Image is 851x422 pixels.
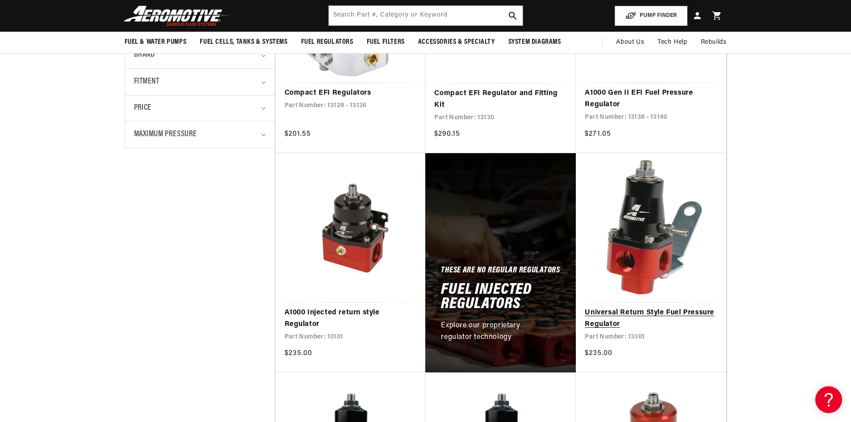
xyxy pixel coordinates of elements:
a: Universal Return Style Fuel Pressure Regulator [585,307,717,330]
summary: Price [134,96,266,121]
button: PUMP FINDER [615,6,688,26]
summary: Fuel & Water Pumps [118,32,193,53]
button: search button [503,6,523,25]
img: Aeromotive [121,5,233,26]
a: Compact EFI Regulator and Fitting Kit [434,88,567,111]
span: Fuel Regulators [301,38,353,47]
summary: System Diagrams [502,32,568,53]
p: Explore our proprietary regulator technology [441,320,550,343]
span: Rebuilds [701,38,727,47]
span: Accessories & Specialty [418,38,495,47]
a: A1000 Injected return style Regulator [285,307,417,330]
span: Price [134,102,151,114]
summary: Fuel Cells, Tanks & Systems [193,32,294,53]
summary: Fuel Filters [360,32,411,53]
a: Compact EFI Regulators [285,88,417,99]
span: Tech Help [658,38,687,47]
span: About Us [616,39,644,46]
summary: Tech Help [651,32,694,53]
summary: Accessories & Specialty [411,32,502,53]
span: Maximum Pressure [134,128,197,141]
h2: Fuel Injected Regulators [441,283,560,311]
input: Search by Part Number, Category or Keyword [329,6,523,25]
span: System Diagrams [508,38,561,47]
span: Fitment [134,75,159,88]
h5: These Are No Regular Regulators [441,267,560,275]
summary: Fitment (0 selected) [134,69,266,95]
span: Fuel Cells, Tanks & Systems [200,38,287,47]
a: A1000 Gen II EFI Fuel Pressure Regulator [585,88,717,110]
summary: Maximum Pressure (0 selected) [134,121,266,148]
span: Fuel & Water Pumps [125,38,187,47]
span: Brand [134,49,155,62]
summary: Brand (0 selected) [134,42,266,68]
a: About Us [609,32,651,53]
summary: Fuel Regulators [294,32,360,53]
span: Fuel Filters [367,38,405,47]
summary: Rebuilds [694,32,734,53]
